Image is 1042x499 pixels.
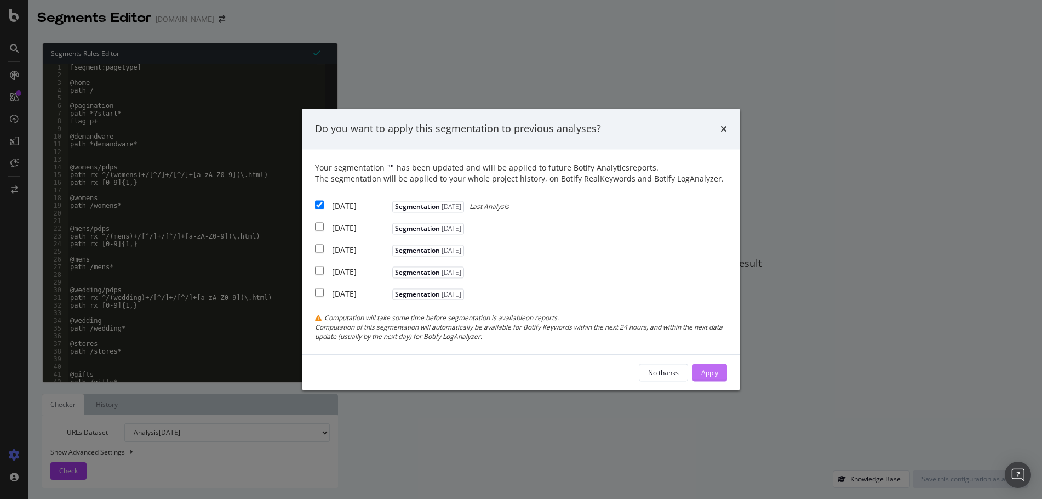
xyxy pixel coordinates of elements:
span: [DATE] [440,246,461,255]
span: [DATE] [440,202,461,211]
div: Computation of this segmentation will automatically be available for Botify Keywords within the n... [315,322,727,341]
div: times [720,122,727,136]
span: [DATE] [440,268,461,277]
span: " " [387,162,394,173]
div: No thanks [648,368,679,377]
span: Segmentation [392,201,464,212]
span: [DATE] [440,224,461,233]
span: Segmentation [392,266,464,278]
div: [DATE] [332,223,390,234]
div: Your segmentation has been updated and will be applied to future Botify Analytics reports. [315,162,727,184]
div: [DATE] [332,266,390,277]
span: Last Analysis [470,202,509,211]
div: modal [302,109,740,390]
div: The segmentation will be applied to your whole project history, on Botify RealKeywords and Botify... [315,173,727,184]
div: Apply [701,368,718,377]
span: Segmentation [392,288,464,300]
div: Do you want to apply this segmentation to previous analyses? [315,122,601,136]
span: Segmentation [392,245,464,256]
button: Apply [692,364,727,382]
span: Segmentation [392,223,464,234]
div: [DATE] [332,201,390,212]
span: Computation will take some time before segmentation is available on reports. [324,313,559,322]
div: Open Intercom Messenger [1005,462,1031,488]
button: No thanks [639,364,688,382]
div: [DATE] [332,288,390,299]
div: [DATE] [332,245,390,256]
span: [DATE] [440,290,461,299]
